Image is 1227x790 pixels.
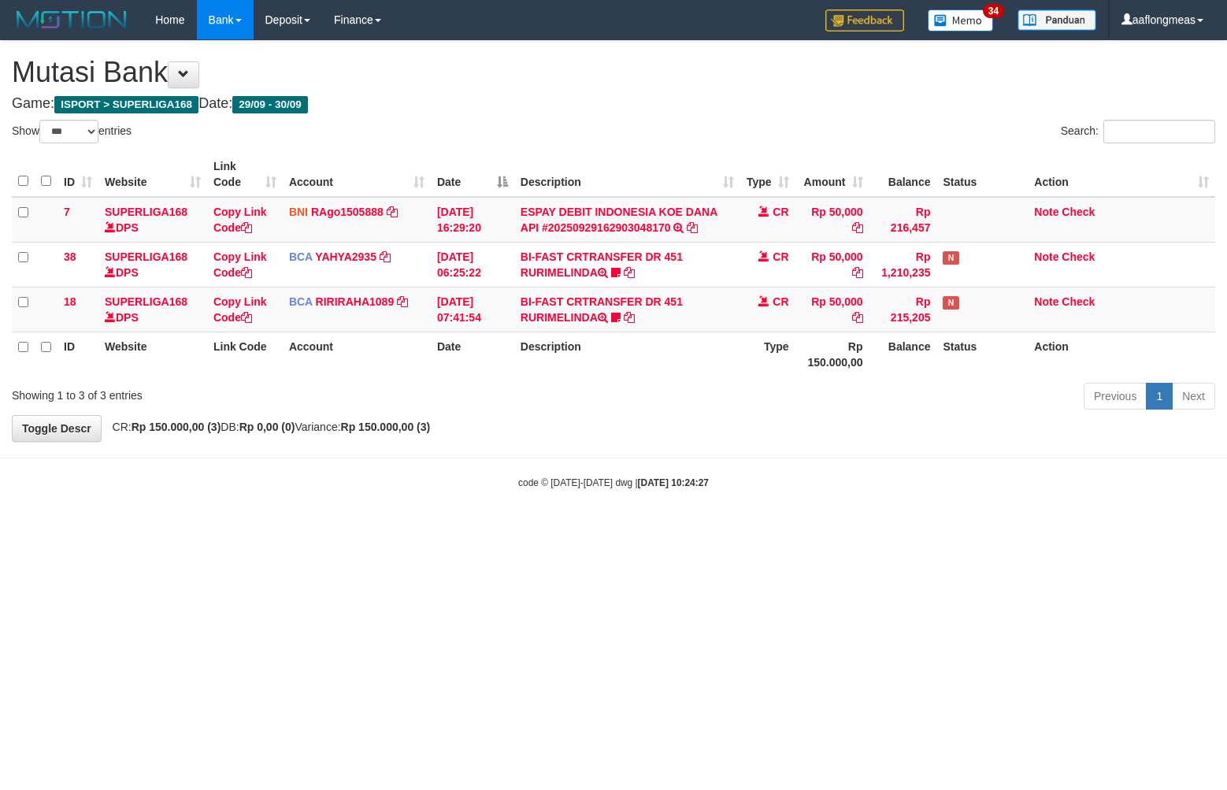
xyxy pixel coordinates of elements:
a: Next [1172,383,1215,410]
td: DPS [98,287,207,332]
a: Copy RAgo1505888 to clipboard [387,206,398,218]
th: Description [514,332,740,376]
a: Check [1062,206,1095,218]
th: ID [57,332,98,376]
a: 1 [1146,383,1173,410]
td: Rp 50,000 [795,197,869,243]
span: 18 [64,295,76,308]
span: 38 [64,250,76,263]
a: YAHYA2935 [315,250,376,263]
small: code © [DATE]-[DATE] dwg | [518,477,709,488]
th: Balance [869,152,937,197]
img: panduan.png [1018,9,1096,31]
strong: Rp 150.000,00 (3) [341,421,431,433]
span: ISPORT > SUPERLIGA168 [54,96,198,113]
strong: [DATE] 10:24:27 [638,477,709,488]
th: Action: activate to sort column ascending [1028,152,1215,197]
th: ID: activate to sort column ascending [57,152,98,197]
a: Check [1062,295,1095,308]
span: Has Note [943,251,958,265]
span: CR [773,250,788,263]
th: Link Code [207,332,283,376]
a: ESPAY DEBIT INDONESIA KOE DANA API #20250929162903048170 [521,206,717,234]
strong: Rp 0,00 (0) [239,421,295,433]
span: CR [773,295,788,308]
span: 7 [64,206,70,218]
th: Account: activate to sort column ascending [283,152,431,197]
th: Amount: activate to sort column ascending [795,152,869,197]
a: Copy Link Code [213,295,267,324]
th: Type: activate to sort column ascending [740,152,795,197]
a: Check [1062,250,1095,263]
span: 34 [983,4,1004,18]
td: Rp 50,000 [795,287,869,332]
th: Action [1028,332,1215,376]
a: RIRIRAHA1089 [316,295,395,308]
th: Date: activate to sort column descending [431,152,514,197]
h4: Game: Date: [12,96,1215,112]
a: Copy RIRIRAHA1089 to clipboard [397,295,408,308]
img: MOTION_logo.png [12,8,132,32]
span: Has Note [943,296,958,310]
td: BI-FAST CRTRANSFER DR 451 RURIMELINDA [514,287,740,332]
label: Search: [1061,120,1215,143]
a: Copy Rp 50,000 to clipboard [852,221,863,234]
th: Link Code: activate to sort column ascending [207,152,283,197]
th: Rp 150.000,00 [795,332,869,376]
a: Note [1034,250,1058,263]
input: Search: [1103,120,1215,143]
td: [DATE] 07:41:54 [431,287,514,332]
select: Showentries [39,120,98,143]
td: Rp 215,205 [869,287,937,332]
a: Copy YAHYA2935 to clipboard [380,250,391,263]
a: SUPERLIGA168 [105,295,187,308]
td: [DATE] 06:25:22 [431,242,514,287]
a: Copy BI-FAST CRTRANSFER DR 451 RURIMELINDA to clipboard [624,266,635,279]
h1: Mutasi Bank [12,57,1215,88]
th: Status [936,152,1028,197]
td: [DATE] 16:29:20 [431,197,514,243]
th: Type [740,332,795,376]
td: Rp 50,000 [795,242,869,287]
a: Copy BI-FAST CRTRANSFER DR 451 RURIMELINDA to clipboard [624,311,635,324]
span: CR: DB: Variance: [105,421,431,433]
a: SUPERLIGA168 [105,250,187,263]
strong: Rp 150.000,00 (3) [132,421,221,433]
a: RAgo1505888 [311,206,384,218]
th: Date [431,332,514,376]
span: BCA [289,295,313,308]
a: Note [1034,206,1058,218]
a: SUPERLIGA168 [105,206,187,218]
span: BCA [289,250,313,263]
a: Copy Link Code [213,206,267,234]
label: Show entries [12,120,132,143]
a: Toggle Descr [12,415,102,442]
a: Copy ESPAY DEBIT INDONESIA KOE DANA API #20250929162903048170 to clipboard [687,221,698,234]
th: Website [98,332,207,376]
img: Feedback.jpg [825,9,904,32]
th: Website: activate to sort column ascending [98,152,207,197]
td: DPS [98,242,207,287]
a: Copy Link Code [213,250,267,279]
a: Note [1034,295,1058,308]
th: Account [283,332,431,376]
th: Status [936,332,1028,376]
img: Button%20Memo.svg [928,9,994,32]
td: Rp 1,210,235 [869,242,937,287]
span: BNI [289,206,308,218]
td: Rp 216,457 [869,197,937,243]
a: Previous [1084,383,1147,410]
a: Copy Rp 50,000 to clipboard [852,311,863,324]
span: CR [773,206,788,218]
span: 29/09 - 30/09 [232,96,308,113]
a: Copy Rp 50,000 to clipboard [852,266,863,279]
div: Showing 1 to 3 of 3 entries [12,381,499,403]
th: Description: activate to sort column ascending [514,152,740,197]
th: Balance [869,332,937,376]
td: BI-FAST CRTRANSFER DR 451 RURIMELINDA [514,242,740,287]
td: DPS [98,197,207,243]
